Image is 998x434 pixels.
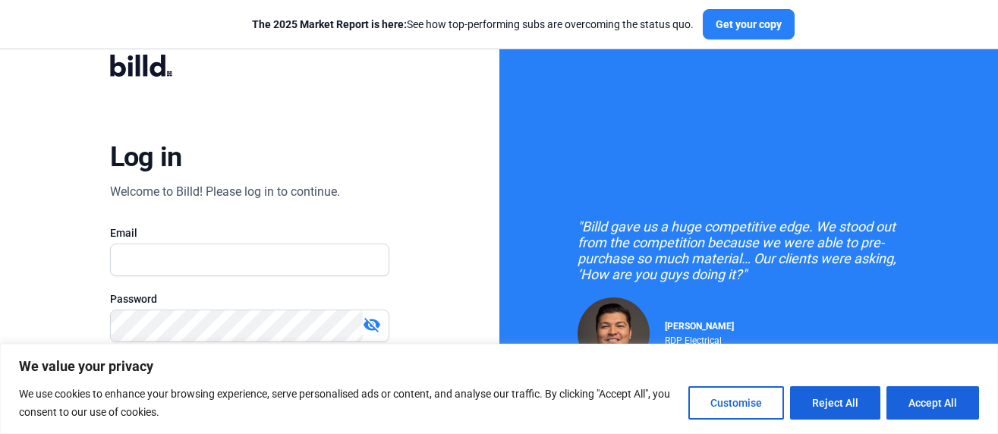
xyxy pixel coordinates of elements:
[578,219,919,282] div: "Billd gave us a huge competitive edge. We stood out from the competition because we were able to...
[19,385,677,421] p: We use cookies to enhance your browsing experience, serve personalised ads or content, and analys...
[110,225,389,241] div: Email
[110,291,389,307] div: Password
[790,386,880,420] button: Reject All
[252,18,407,30] span: The 2025 Market Report is here:
[886,386,979,420] button: Accept All
[252,17,694,32] div: See how top-performing subs are overcoming the status quo.
[703,9,795,39] button: Get your copy
[688,386,784,420] button: Customise
[665,321,734,332] span: [PERSON_NAME]
[110,140,182,174] div: Log in
[110,183,340,201] div: Welcome to Billd! Please log in to continue.
[363,316,381,334] mat-icon: visibility_off
[578,297,650,370] img: Raul Pacheco
[665,332,734,346] div: RDP Electrical
[19,357,979,376] p: We value your privacy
